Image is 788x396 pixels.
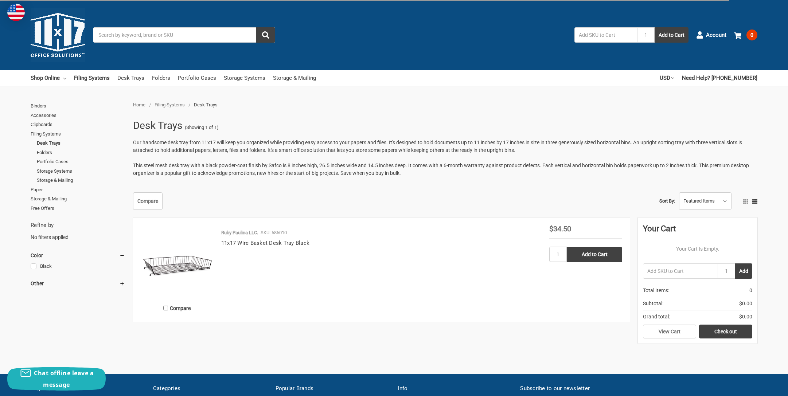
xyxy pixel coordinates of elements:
[643,313,670,321] span: Grand total:
[163,306,168,310] input: Compare
[155,102,185,107] a: Filing Systems
[31,221,125,230] h5: Refine by
[574,27,637,43] input: Add SKU to Cart
[133,140,742,153] span: Our handsome desk tray from 11x17 will keep you organized while providing easy access to your pap...
[31,251,125,260] h5: Color
[31,262,125,271] a: Black
[31,185,125,195] a: Paper
[153,384,268,393] h5: Categories
[185,124,219,131] span: (Showing 1 of 1)
[221,240,309,246] a: 11x17 Wire Basket Desk Tray Black
[224,70,265,86] a: Storage Systems
[746,30,757,40] span: 0
[194,102,218,107] span: Desk Trays
[117,70,144,86] a: Desk Trays
[37,138,125,148] a: Desk Trays
[31,120,125,129] a: Clipboards
[261,229,287,236] p: SKU: 585010
[643,263,718,279] input: Add SKU to Cart
[141,225,214,298] img: 11x17 Wire Basket Desk Tray Black
[549,224,571,233] span: $34.50
[739,313,752,321] span: $0.00
[93,27,275,43] input: Search by keyword, brand or SKU
[567,247,622,262] input: Add to Cart
[696,26,726,44] a: Account
[31,70,66,86] a: Shop Online
[221,229,258,236] p: Ruby Paulina LLC.
[659,196,675,207] label: Sort By:
[643,325,696,338] a: View Cart
[734,26,757,44] a: 0
[682,70,757,86] a: Need Help? [PHONE_NUMBER]
[34,369,94,389] span: Chat offline leave a message
[133,116,183,135] h1: Desk Trays
[735,263,752,279] button: Add
[706,31,726,39] span: Account
[398,384,512,393] h5: Info
[37,157,125,166] a: Portfolio Cases
[31,194,125,204] a: Storage & Mailing
[699,325,752,338] a: Check out
[133,162,749,176] span: This steel mesh desk tray with a black powder-coat finish by Safco is 8 inches high, 26.5 inches ...
[133,102,145,107] a: Home
[31,279,125,288] h5: Other
[141,302,214,314] label: Compare
[643,300,663,307] span: Subtotal:
[31,221,125,241] div: No filters applied
[520,384,757,393] h5: Subscribe to our newsletter
[643,223,752,240] div: Your Cart
[7,367,106,391] button: Chat offline leave a message
[643,245,752,253] p: Your Cart Is Empty.
[273,70,316,86] a: Storage & Mailing
[739,300,752,307] span: $0.00
[643,287,669,294] span: Total Items:
[31,111,125,120] a: Accessories
[133,192,163,210] a: Compare
[31,101,125,111] a: Binders
[37,176,125,185] a: Storage & Mailing
[37,148,125,157] a: Folders
[660,70,674,86] a: USD
[749,287,752,294] span: 0
[31,129,125,139] a: Filing Systems
[655,27,688,43] button: Add to Cart
[152,70,170,86] a: Folders
[37,166,125,176] a: Storage Systems
[31,8,85,62] img: 11x17.com
[31,204,125,213] a: Free Offers
[74,70,110,86] a: Filing Systems
[178,70,216,86] a: Portfolio Cases
[7,4,25,21] img: duty and tax information for United States
[276,384,390,393] h5: Popular Brands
